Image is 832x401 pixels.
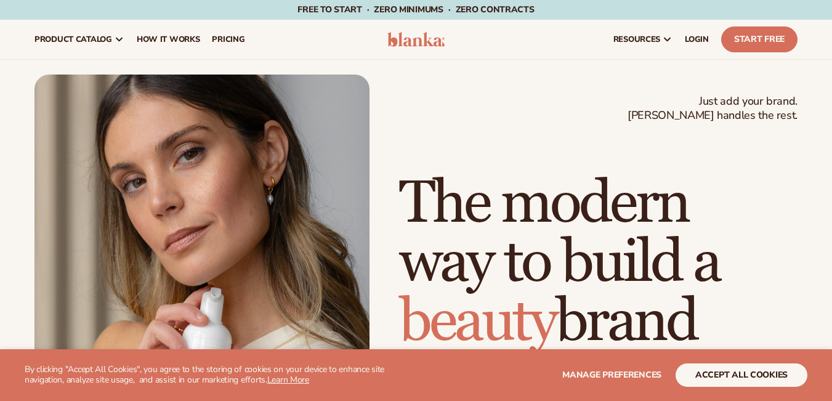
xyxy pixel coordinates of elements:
[28,20,131,59] a: product catalog
[212,34,244,44] span: pricing
[721,26,798,52] a: Start Free
[131,20,206,59] a: How It Works
[399,286,555,358] span: beauty
[613,34,660,44] span: resources
[34,34,112,44] span: product catalog
[562,369,661,381] span: Manage preferences
[137,34,200,44] span: How It Works
[267,374,309,386] a: Learn More
[387,32,445,47] img: logo
[297,4,534,15] span: Free to start · ZERO minimums · ZERO contracts
[562,363,661,387] button: Manage preferences
[607,20,679,59] a: resources
[25,365,411,386] p: By clicking "Accept All Cookies", you agree to the storing of cookies on your device to enhance s...
[399,174,798,352] h1: The modern way to build a brand
[679,20,715,59] a: LOGIN
[206,20,251,59] a: pricing
[628,94,798,123] span: Just add your brand. [PERSON_NAME] handles the rest.
[685,34,709,44] span: LOGIN
[676,363,807,387] button: accept all cookies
